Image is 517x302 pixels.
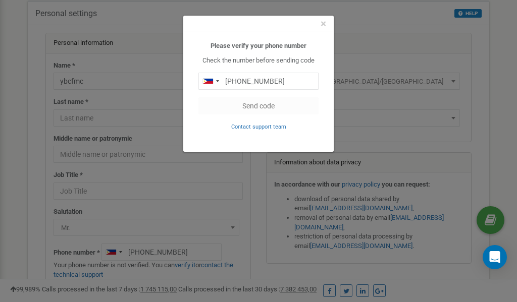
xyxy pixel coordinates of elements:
[231,123,286,130] a: Contact support team
[231,124,286,130] small: Contact support team
[483,245,507,269] div: Open Intercom Messenger
[198,56,319,66] p: Check the number before sending code
[321,19,326,29] button: Close
[321,18,326,30] span: ×
[199,73,222,89] div: Telephone country code
[198,97,319,114] button: Send code
[198,73,319,90] input: 0905 123 4567
[211,42,306,49] b: Please verify your phone number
